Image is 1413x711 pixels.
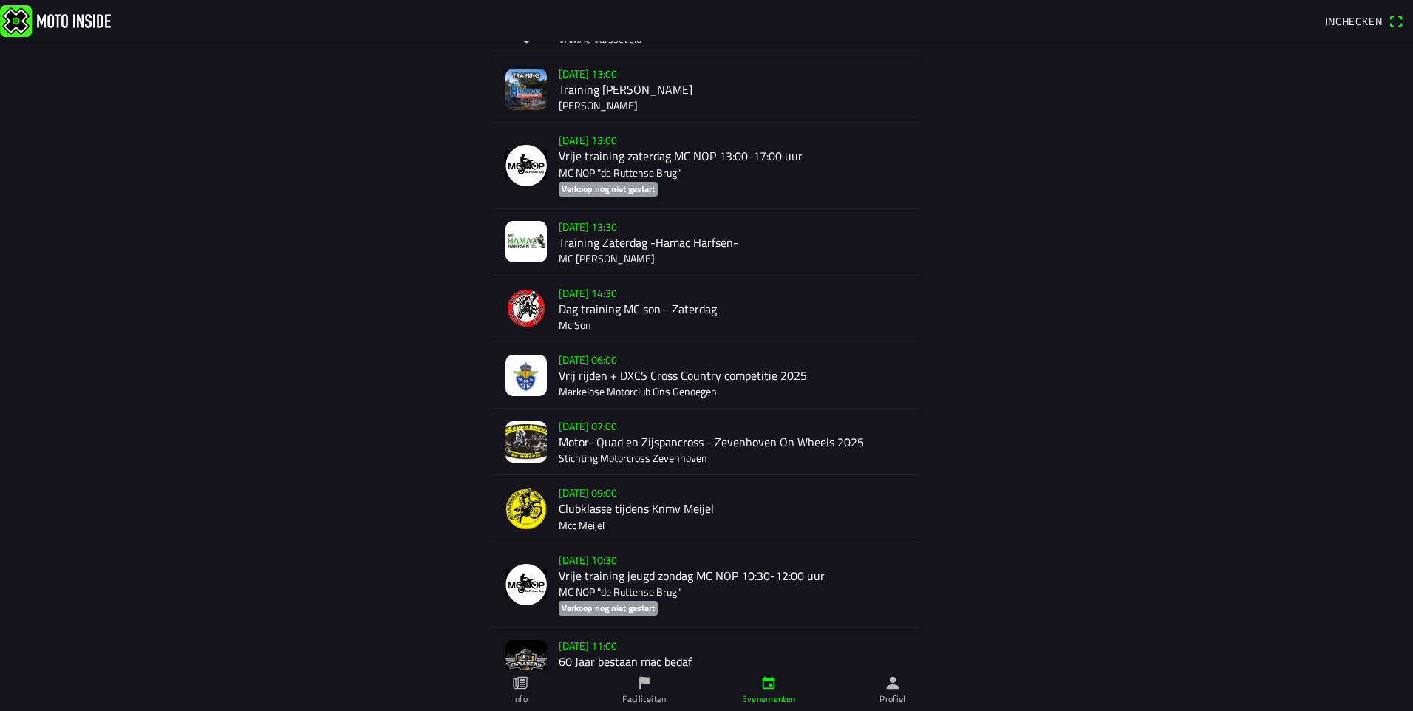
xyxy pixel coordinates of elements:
ion-label: Profiel [879,693,906,706]
ion-icon: paper [512,675,528,691]
a: [DATE] 13:00Vrije training zaterdag MC NOP 13:00-17:00 uurMC NOP "de Ruttense Brug"Verkoop nog ni... [494,123,919,208]
ion-icon: calendar [760,675,777,691]
a: Incheckenqr scanner [1318,8,1410,33]
ion-label: Evenementen [742,693,796,706]
ion-icon: person [885,675,901,691]
ion-icon: flag [636,675,653,691]
img: 7cEymm8sCid3If6kbhJAI24WpSS5QJjC9vpdNrlb.jpg [505,221,547,262]
a: [DATE] 06:00Vrij rijden + DXCS Cross Country competitie 2025Markelose Motorclub Ons Genoegen [494,342,919,409]
img: NjdwpvkGicnr6oC83998ZTDUeXJJ29cK9cmzxz8K.png [505,564,547,605]
img: ZwtDOTolzW4onLZR3ELLYaKeEV42DaUHIUgcqF80.png [505,488,547,529]
a: [DATE] 10:30Vrije training jeugd zondag MC NOP 10:30-12:00 uurMC NOP "de Ruttense Brug"Verkoop no... [494,542,919,628]
ion-label: Faciliteiten [622,693,666,706]
ion-label: Info [513,693,528,706]
img: FPyWlcerzEXqUMuL5hjUx9yJ6WAfvQJe4uFRXTbk.jpg [505,640,547,681]
img: NjdwpvkGicnr6oC83998ZTDUeXJJ29cK9cmzxz8K.png [505,145,547,186]
a: [DATE] 07:00Motor- Quad en Zijspancross - Zevenhoven On Wheels 2025Stichting Motorcross Zevenhoven [494,409,919,475]
a: [DATE] 13:30Training Zaterdag -Hamac Harfsen-MC [PERSON_NAME] [494,209,919,276]
a: [DATE] 11:0060 Jaar bestaan mac bedaf [494,628,919,695]
img: N3lxsS6Zhak3ei5Q5MtyPEvjHqMuKUUTBqHB2i4g.png [505,69,547,110]
a: [DATE] 14:30Dag training MC son - ZaterdagMc Son [494,276,919,342]
span: Inchecken [1325,13,1383,29]
img: AFFeeIxnsgetZ59Djh9zHoMlSo8wVdQP4ewsvtr6.jpg [505,355,547,396]
a: [DATE] 09:00Clubklasse tijdens Knmv MeijelMcc Meijel [494,475,919,542]
a: [DATE] 13:00Training [PERSON_NAME][PERSON_NAME] [494,56,919,123]
img: ym7zd07UakFQaleHQQVX3MjOpSWNDAaosxiDTUKw.jpg [505,421,547,463]
img: sfRBxcGZmvZ0K6QUyq9TbY0sbKJYVDoKWVN9jkDZ.png [505,288,547,329]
